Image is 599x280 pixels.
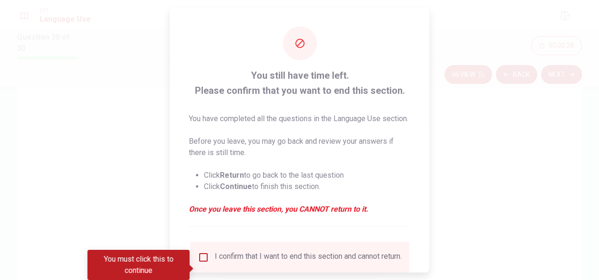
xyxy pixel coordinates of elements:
div: I confirm that I want to end this section and cannot return. [215,252,402,263]
span: You must click this to continue [198,252,209,263]
li: Click to go back to the last question [204,170,411,181]
strong: Return [220,171,244,180]
div: You must click this to continue [88,250,190,280]
span: You still have time left. Please confirm that you want to end this section. [189,68,411,98]
em: Once you leave this section, you CANNOT return to it. [189,204,411,215]
p: Before you leave, you may go back and review your answers if there is still time. [189,136,411,158]
strong: Continue [220,182,252,191]
p: You have completed all the questions in the Language Use section. [189,113,411,124]
li: Click to finish this section. [204,181,411,192]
